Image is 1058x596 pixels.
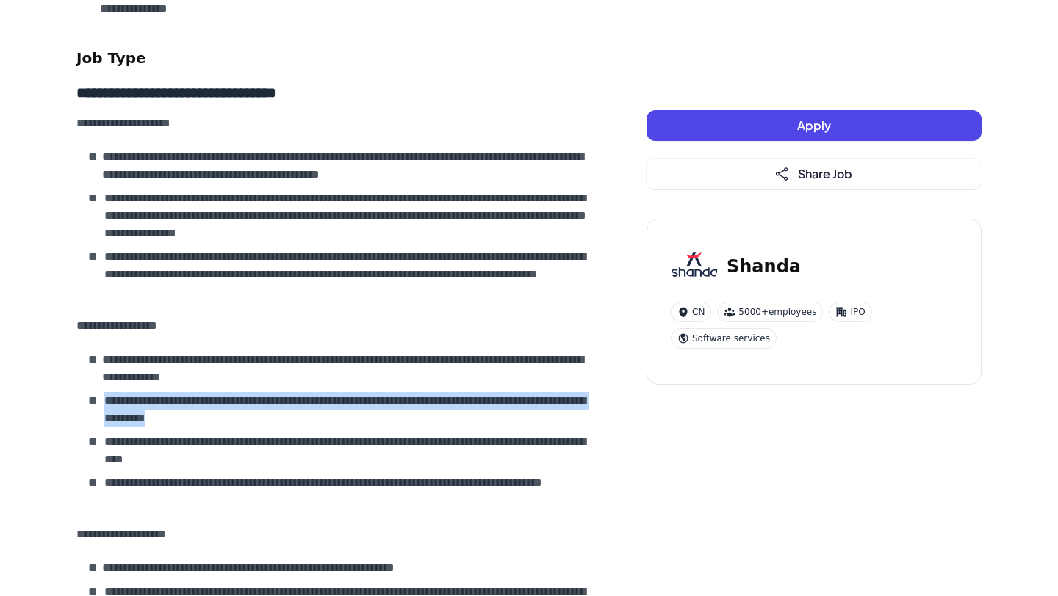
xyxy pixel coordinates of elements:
[647,159,982,189] button: Share Job
[671,302,711,322] div: CN
[671,328,777,349] div: Software services
[797,117,831,133] span: Apply
[671,243,718,290] img: Sh
[829,302,871,322] div: IPO
[727,253,801,280] h3: Shanda
[647,110,982,141] button: Apply
[717,302,823,322] div: 5000+ employees
[76,47,588,69] div: Job Type
[798,166,852,181] span: Share Job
